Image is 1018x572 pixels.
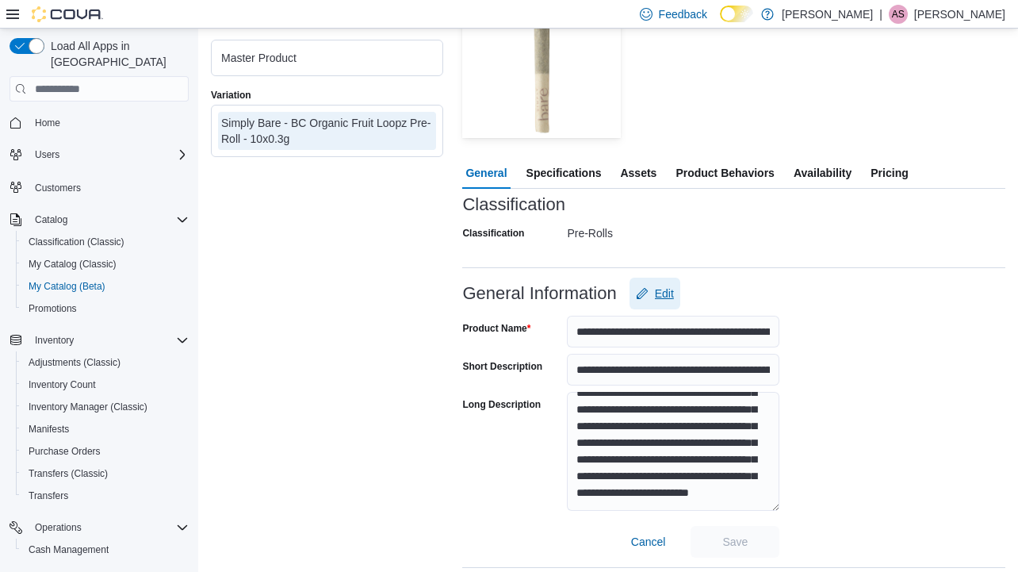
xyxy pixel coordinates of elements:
a: Inventory Manager (Classic) [22,397,154,417]
span: Home [29,113,189,132]
span: Users [29,145,189,164]
p: [PERSON_NAME] [914,5,1005,24]
div: Master Product [221,50,433,66]
label: Short Description [462,360,542,373]
label: Variation [211,89,251,102]
span: Catalog [29,210,189,229]
span: Operations [29,518,189,537]
span: My Catalog (Classic) [22,255,189,274]
label: Product Name [462,322,530,335]
span: General [465,157,507,189]
div: Andy Shivkumar [889,5,908,24]
button: Promotions [16,298,195,320]
button: My Catalog (Beta) [16,275,195,298]
span: Classification (Classic) [22,232,189,251]
button: Manifests [16,418,195,440]
span: My Catalog (Beta) [29,280,105,293]
button: Catalog [3,209,195,231]
button: Edit [630,278,680,309]
button: Home [3,111,195,134]
div: Simply Bare - BC Organic Fruit Loopz Pre-Roll - 10x0.3g [221,115,433,147]
span: Specifications [526,157,602,189]
button: Catalog [29,210,74,229]
span: Promotions [29,302,77,315]
span: Cancel [631,534,666,550]
button: Adjustments (Classic) [16,351,195,374]
a: Purchase Orders [22,442,107,461]
button: Users [29,145,66,164]
span: Cash Management [29,543,109,556]
div: Pre-Rolls [567,221,779,240]
a: Manifests [22,420,75,439]
button: Inventory Manager (Classic) [16,396,195,418]
span: Transfers (Classic) [22,464,189,483]
span: Inventory Manager (Classic) [29,401,147,413]
button: Cancel [625,526,672,558]
p: [PERSON_NAME] [782,5,873,24]
span: Assets [620,157,656,189]
button: Users [3,144,195,166]
a: Inventory Count [22,375,102,394]
img: Cova [32,6,103,22]
a: Adjustments (Classic) [22,353,127,372]
span: AS [892,5,905,24]
span: Save [722,534,748,550]
span: Adjustments (Classic) [22,353,189,372]
span: Inventory Count [29,378,96,391]
button: My Catalog (Classic) [16,253,195,275]
span: Purchase Orders [22,442,189,461]
span: Pricing [871,157,908,189]
a: Promotions [22,299,83,318]
button: Inventory [3,329,195,351]
span: Transfers [22,486,189,505]
span: Purchase Orders [29,445,101,458]
label: Long Description [462,398,541,411]
a: My Catalog (Classic) [22,255,123,274]
button: Save [691,526,779,558]
button: Operations [3,516,195,539]
label: Classification [462,227,524,240]
span: Classification (Classic) [29,236,124,248]
span: Promotions [22,299,189,318]
span: Inventory [29,331,189,350]
span: My Catalog (Beta) [22,277,189,296]
span: Product Behaviors [675,157,774,189]
span: Operations [35,521,82,534]
input: Dark Mode [720,6,753,22]
span: Availability [794,157,852,189]
button: Customers [3,175,195,198]
span: Inventory [35,334,74,347]
a: Transfers (Classic) [22,464,114,483]
h3: Classification [462,195,565,214]
span: Inventory Manager (Classic) [22,397,189,417]
span: Edit [655,286,674,301]
p: | [879,5,882,24]
span: My Catalog (Classic) [29,258,117,271]
span: Home [35,117,60,129]
button: Operations [29,518,88,537]
span: Inventory Count [22,375,189,394]
span: Users [35,148,59,161]
span: Transfers (Classic) [29,467,108,480]
span: Manifests [22,420,189,439]
span: Load All Apps in [GEOGRAPHIC_DATA] [44,38,189,70]
button: Purchase Orders [16,440,195,463]
h3: General Information [462,284,616,303]
span: Customers [29,177,189,197]
span: Catalog [35,213,67,226]
a: Customers [29,179,87,198]
span: Cash Management [22,540,189,559]
span: Dark Mode [720,22,721,23]
button: Transfers (Classic) [16,463,195,485]
a: Classification (Classic) [22,232,131,251]
a: Cash Management [22,540,115,559]
button: Classification (Classic) [16,231,195,253]
a: Home [29,113,67,132]
button: Inventory [29,331,80,350]
button: Inventory Count [16,374,195,396]
span: Adjustments (Classic) [29,356,121,369]
span: Transfers [29,489,68,502]
button: Cash Management [16,539,195,561]
span: Manifests [29,423,69,436]
a: Transfers [22,486,75,505]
